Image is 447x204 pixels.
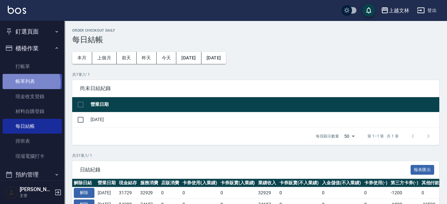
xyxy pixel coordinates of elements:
[96,179,117,187] th: 營業日期
[157,52,177,64] button: 今天
[3,40,62,57] button: 櫃檯作業
[219,187,257,199] td: 0
[219,179,257,187] th: 卡券販賣(入業績)
[320,179,363,187] th: 入金儲值(不入業績)
[137,52,157,64] button: 昨天
[3,166,62,183] button: 預約管理
[20,193,53,199] p: 主管
[72,35,439,44] h3: 每日結帳
[117,52,137,64] button: 前天
[378,4,412,17] button: 上越文林
[80,85,432,92] span: 尚未日結紀錄
[117,187,139,199] td: 31729
[72,52,92,64] button: 本月
[316,133,339,139] p: 每頁顯示數量
[3,74,62,89] a: 帳單列表
[72,153,439,158] p: 共 31 筆, 1 / 1
[80,167,411,173] span: 日結紀錄
[72,28,439,33] h2: Order checkout daily
[3,119,62,134] a: 每日結帳
[3,23,62,40] button: 釘選頁面
[278,187,320,199] td: 0
[181,179,219,187] th: 卡券使用(入業績)
[3,104,62,119] a: 材料自購登錄
[8,6,26,14] img: Logo
[3,149,62,164] a: 現場電腦打卡
[363,179,389,187] th: 卡券使用(-)
[160,179,181,187] th: 店販消費
[89,97,439,112] th: 營業日期
[160,187,181,199] td: 0
[389,187,420,199] td: -1200
[411,166,434,172] a: 報表匯出
[176,52,201,64] button: [DATE]
[5,186,18,199] img: Person
[3,89,62,104] a: 現金收支登錄
[139,179,160,187] th: 服務消費
[201,52,226,64] button: [DATE]
[181,187,219,199] td: 0
[72,72,439,77] p: 共 1 筆, 1 / 1
[74,188,94,198] button: 解除
[72,179,96,187] th: 解除日結
[414,5,439,16] button: 登出
[320,187,363,199] td: 0
[362,4,375,17] button: save
[117,179,139,187] th: 現金結存
[139,187,160,199] td: 32929
[342,127,357,145] div: 50
[257,179,278,187] th: 業績收入
[89,112,439,127] td: [DATE]
[92,52,117,64] button: 上個月
[257,187,278,199] td: 32929
[411,165,434,175] button: 報表匯出
[367,133,399,139] p: 第 1–1 筆 共 1 筆
[3,134,62,148] a: 排班表
[3,59,62,74] a: 打帳單
[389,6,409,15] div: 上越文林
[363,187,389,199] td: 0
[96,187,117,199] td: [DATE]
[389,179,420,187] th: 第三方卡券(-)
[278,179,320,187] th: 卡券販賣(不入業績)
[20,186,53,193] h5: [PERSON_NAME]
